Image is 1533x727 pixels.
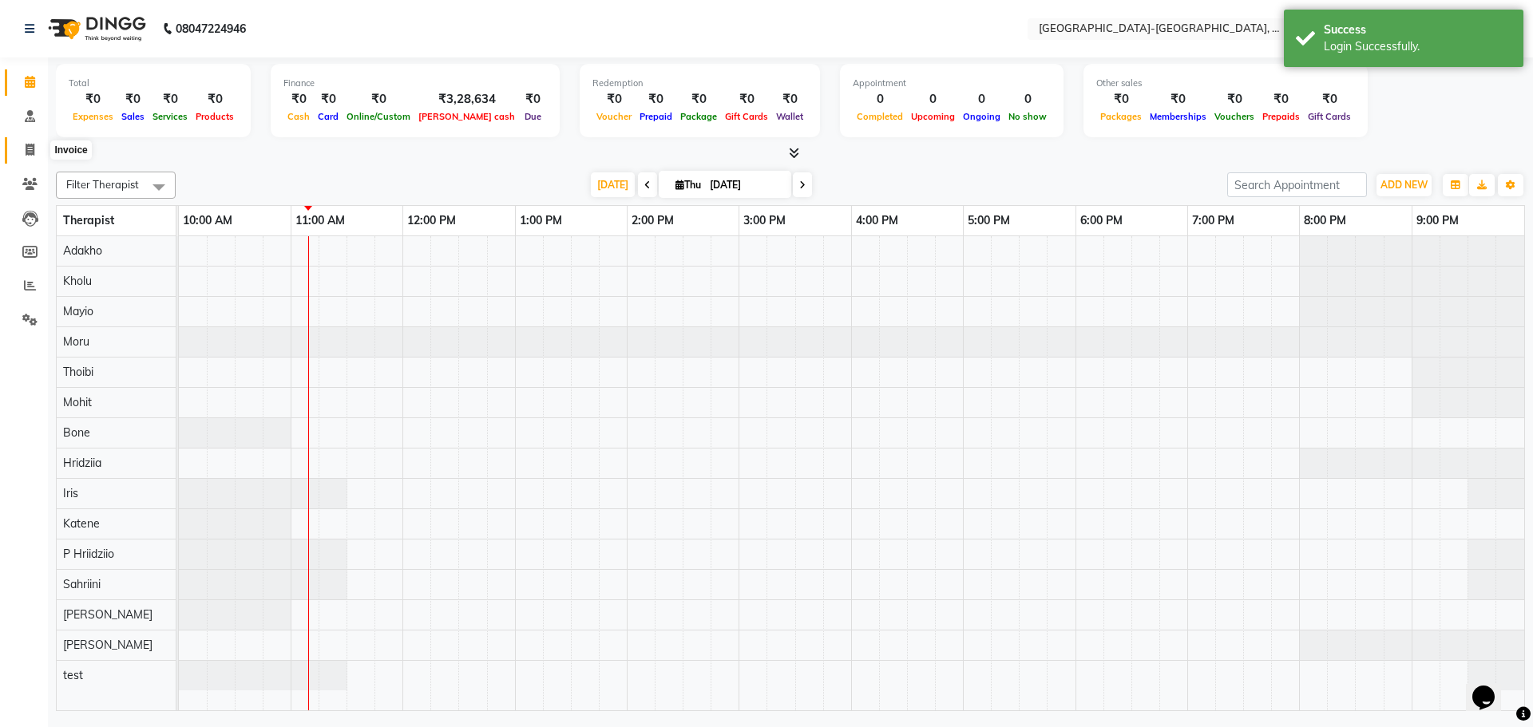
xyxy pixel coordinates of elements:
span: [PERSON_NAME] [63,607,153,622]
div: Redemption [592,77,807,90]
span: Gift Cards [721,111,772,122]
div: ₹0 [1210,90,1258,109]
span: Sahriini [63,577,101,591]
span: Iris [63,486,78,500]
span: [DATE] [591,172,635,197]
span: Cash [283,111,314,122]
div: ₹0 [192,90,238,109]
a: 6:00 PM [1076,209,1127,232]
span: Package [676,111,721,122]
span: Kholu [63,274,92,288]
span: Prepaids [1258,111,1304,122]
span: Upcoming [907,111,959,122]
a: 11:00 AM [291,209,349,232]
span: Moru [63,334,89,349]
div: Other sales [1096,77,1355,90]
img: logo [41,6,150,51]
span: Filter Therapist [66,178,139,191]
span: Adakho [63,243,102,258]
a: 5:00 PM [964,209,1014,232]
span: Thu [671,179,705,191]
div: ₹0 [283,90,314,109]
span: Ongoing [959,111,1004,122]
span: Packages [1096,111,1146,122]
span: Bone [63,425,90,440]
span: Completed [853,111,907,122]
a: 3:00 PM [739,209,790,232]
div: ₹0 [1258,90,1304,109]
iframe: chat widget [1466,663,1517,711]
span: Online/Custom [343,111,414,122]
span: Memberships [1146,111,1210,122]
span: Voucher [592,111,636,122]
span: ADD NEW [1380,179,1428,191]
a: 7:00 PM [1188,209,1238,232]
div: Invoice [50,140,91,160]
div: Finance [283,77,547,90]
span: Gift Cards [1304,111,1355,122]
div: 0 [907,90,959,109]
span: No show [1004,111,1051,122]
span: [PERSON_NAME] cash [414,111,519,122]
div: ₹0 [149,90,192,109]
span: Expenses [69,111,117,122]
a: 9:00 PM [1412,209,1463,232]
div: ₹0 [1146,90,1210,109]
span: Products [192,111,238,122]
div: ₹0 [314,90,343,109]
span: Katene [63,516,100,531]
a: 10:00 AM [179,209,236,232]
div: 0 [959,90,1004,109]
div: Total [69,77,238,90]
div: ₹0 [117,90,149,109]
div: ₹0 [676,90,721,109]
span: Vouchers [1210,111,1258,122]
div: Appointment [853,77,1051,90]
div: 0 [1004,90,1051,109]
span: Prepaid [636,111,676,122]
a: 2:00 PM [628,209,678,232]
span: [PERSON_NAME] [63,638,153,652]
span: Due [521,111,545,122]
div: ₹0 [519,90,547,109]
span: Mayio [63,304,93,318]
div: ₹0 [772,90,807,109]
div: ₹3,28,634 [414,90,519,109]
span: Therapist [63,213,114,227]
span: Hridziia [63,456,101,470]
div: ₹0 [636,90,676,109]
a: 8:00 PM [1300,209,1350,232]
b: 08047224946 [176,6,246,51]
input: Search Appointment [1227,172,1367,197]
div: Success [1324,22,1511,38]
a: 12:00 PM [403,209,460,232]
div: ₹0 [69,90,117,109]
span: Wallet [772,111,807,122]
input: 2025-09-04 [705,173,785,197]
a: 1:00 PM [516,209,566,232]
div: ₹0 [592,90,636,109]
div: ₹0 [1096,90,1146,109]
a: 4:00 PM [852,209,902,232]
div: ₹0 [343,90,414,109]
span: Services [149,111,192,122]
span: test [63,668,83,682]
span: Sales [117,111,149,122]
button: ADD NEW [1377,174,1432,196]
div: ₹0 [1304,90,1355,109]
div: Login Successfully. [1324,38,1511,55]
span: P Hriidziio [63,547,114,561]
div: ₹0 [721,90,772,109]
span: Mohit [63,395,92,409]
span: Card [314,111,343,122]
div: 0 [853,90,907,109]
span: Thoibi [63,365,93,379]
